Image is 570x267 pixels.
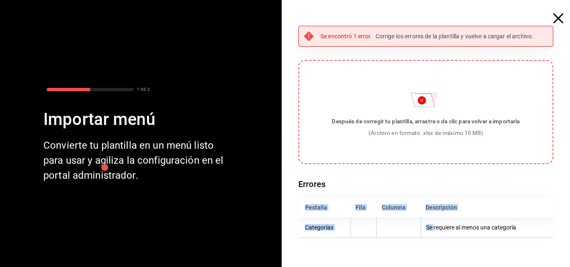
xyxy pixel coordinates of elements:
div: Convierte tu plantilla en un menú listo para usar y agiliza la configuración en el portal adminis... [43,138,230,183]
div: 1 DE 2 [137,86,150,92]
p: Se encontró 1 error. [320,32,372,41]
h6: Errores [298,177,553,191]
div: Importar menú [43,108,230,131]
p: Corrige los errores de la plantilla y vuelve a cargar el archivo. [376,32,534,41]
label: Importar menú [298,60,553,164]
div: Descripción [426,204,547,211]
div: Pestaña [305,204,346,211]
div: Fila [356,204,371,211]
th: Categorías [298,217,351,238]
div: Después de corregir tu plantilla, arrastra o da clic para volver a importarla [332,117,520,125]
div: (Archivo en formato .xlsx de máximo 10 MB) [332,129,520,137]
th: Se requiere al menos una categoría [421,217,553,238]
div: Columna [382,204,416,211]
